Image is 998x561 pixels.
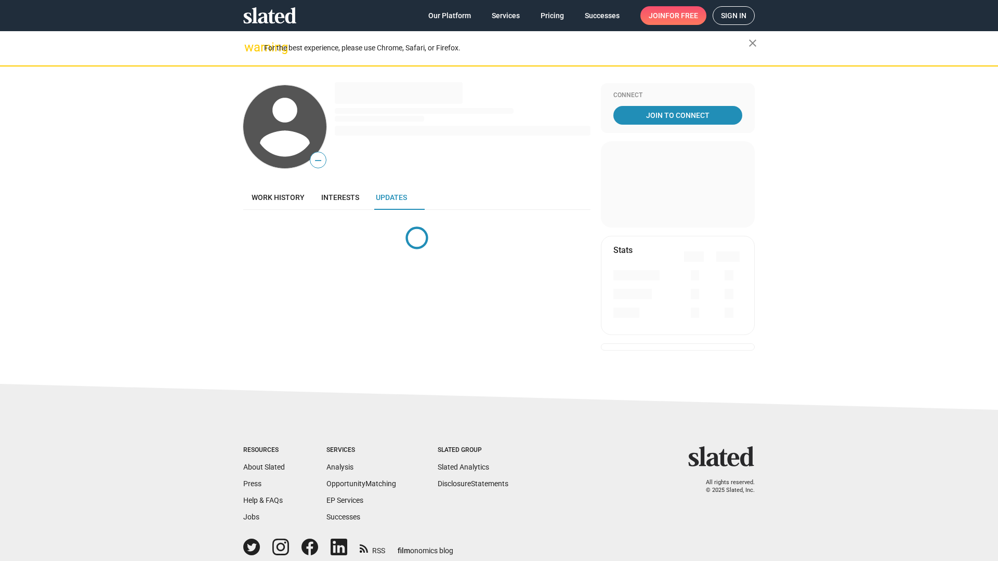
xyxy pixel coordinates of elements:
a: Press [243,479,261,488]
a: Sign in [713,6,755,25]
a: About Slated [243,463,285,471]
a: Successes [326,513,360,521]
a: EP Services [326,496,363,504]
span: film [398,546,410,555]
span: Pricing [541,6,564,25]
span: Sign in [721,7,746,24]
mat-icon: warning [244,41,257,54]
span: Services [492,6,520,25]
a: Pricing [532,6,572,25]
span: Successes [585,6,620,25]
a: Our Platform [420,6,479,25]
div: For the best experience, please use Chrome, Safari, or Firefox. [264,41,748,55]
span: Join To Connect [615,106,740,125]
a: Help & FAQs [243,496,283,504]
span: for free [665,6,698,25]
div: Slated Group [438,446,508,455]
span: Interests [321,193,359,202]
a: DisclosureStatements [438,479,508,488]
span: Work history [252,193,305,202]
mat-icon: close [746,37,759,49]
span: Updates [376,193,407,202]
a: Services [483,6,528,25]
span: Join [649,6,698,25]
a: RSS [360,540,385,556]
div: Connect [613,91,742,100]
p: All rights reserved. © 2025 Slated, Inc. [695,479,755,494]
a: Successes [576,6,628,25]
a: Join To Connect [613,106,742,125]
a: OpportunityMatching [326,479,396,488]
mat-card-title: Stats [613,245,633,256]
a: filmonomics blog [398,538,453,556]
a: Joinfor free [640,6,706,25]
a: Slated Analytics [438,463,489,471]
a: Jobs [243,513,259,521]
div: Services [326,446,396,455]
a: Updates [367,185,415,210]
a: Work history [243,185,313,210]
a: Interests [313,185,367,210]
div: Resources [243,446,285,455]
span: Our Platform [428,6,471,25]
a: Analysis [326,463,353,471]
span: — [310,154,326,167]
